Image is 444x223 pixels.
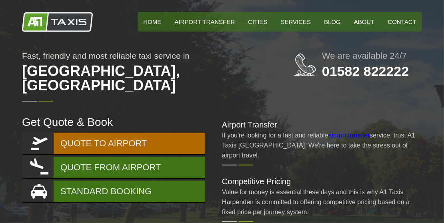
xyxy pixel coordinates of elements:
a: About [348,12,380,32]
a: Contact [382,12,422,32]
a: Airport Transfer [169,12,240,32]
a: Services [275,12,317,32]
h2: Competitive Pricing [222,177,422,185]
img: A1 Taxis [22,12,93,32]
h2: Get Quote & Book [22,117,206,128]
a: 01582 822222 [322,64,409,79]
h2: We are available 24/7 [322,52,422,60]
a: HOME [138,12,167,32]
a: Blog [318,12,346,32]
a: Cities [242,12,273,32]
h1: Fast, friendly and most reliable taxi service in [22,52,262,97]
a: QUOTE TO AIRPORT [22,133,205,154]
a: QUOTE FROM AIRPORT [22,157,205,178]
a: STANDARD BOOKING [22,181,205,202]
a: airport transfer [328,132,370,139]
span: [GEOGRAPHIC_DATA], [GEOGRAPHIC_DATA] [22,60,262,97]
h2: Airport Transfer [222,121,422,129]
p: If you're looking for a fast and reliable service, trust A1 Taxis [GEOGRAPHIC_DATA]. We're here t... [222,130,422,160]
p: Value for money is essential these days and this is why A1 Taxis Harpenden is committed to offeri... [222,187,422,217]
